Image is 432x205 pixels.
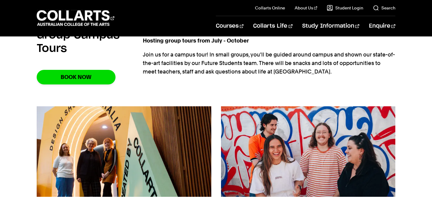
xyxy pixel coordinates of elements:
div: Go to homepage [37,9,114,27]
a: Courses [216,16,243,36]
a: Student Login [327,5,363,11]
a: Collarts Life [253,16,292,36]
p: Join us for a campus tour! In small groups, you'll be guided around campus and shown our state-of... [143,50,395,76]
a: Book Now [37,70,116,84]
a: Enquire [369,16,395,36]
a: Collarts Online [255,5,285,11]
a: About Us [295,5,317,11]
a: Study Information [302,16,359,36]
strong: Hosting group tours from July - October [143,37,249,44]
a: Search [373,5,395,11]
h2: Group Campus Tours [37,29,143,55]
